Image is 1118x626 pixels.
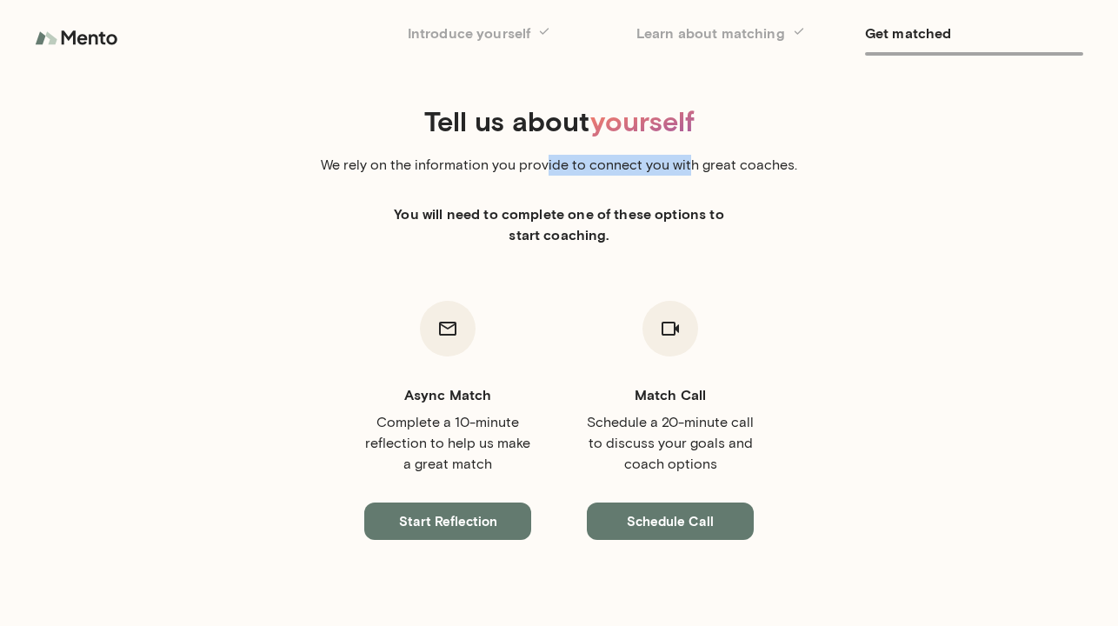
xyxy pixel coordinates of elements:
[408,21,626,45] h6: Introduce yourself
[590,103,695,137] span: yourself
[587,384,754,405] h6: Match Call
[35,21,122,56] img: logo
[364,384,531,405] h6: Async Match
[636,21,855,45] h6: Learn about matching
[364,503,531,539] button: Start Reflection
[316,155,802,176] p: We rely on the information you provide to connect you with great coaches.
[865,21,1083,45] h6: Get matched
[51,104,1067,137] h4: Tell us about
[587,412,754,475] p: Schedule a 20-minute call to discuss your goals and coach options
[587,503,754,539] button: Schedule Call
[364,412,531,475] p: Complete a 10-minute reflection to help us make a great match
[385,203,733,245] h6: You will need to complete one of these options to start coaching.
